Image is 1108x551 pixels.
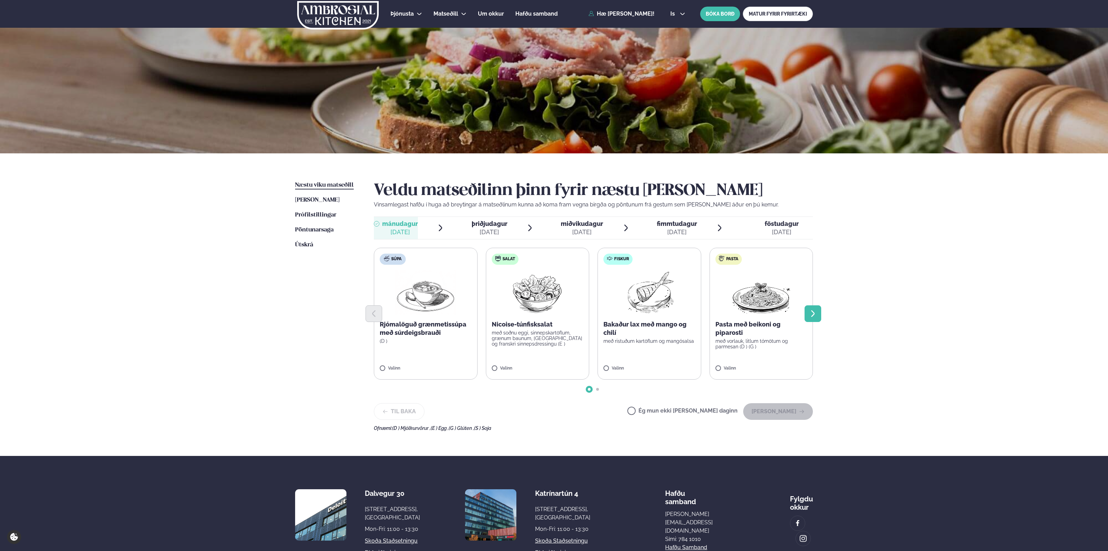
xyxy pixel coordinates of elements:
[295,196,340,204] a: [PERSON_NAME]
[790,489,813,511] div: Fylgdu okkur
[503,256,515,262] span: Salat
[603,338,695,344] p: með ristuðum kartöflum og mangósalsa
[535,505,590,522] div: [STREET_ADDRESS], [GEOGRAPHIC_DATA]
[382,228,418,236] div: [DATE]
[603,320,695,337] p: Bakaður lax með mango og chilí
[433,10,458,18] a: Matseðill
[295,489,346,541] img: image alt
[561,228,603,236] div: [DATE]
[535,489,590,498] div: Katrínartún 4
[295,226,334,234] a: Pöntunarsaga
[474,425,491,431] span: (S ) Soja
[374,201,813,209] p: Vinsamlegast hafðu í huga að breytingar á matseðlinum kunna að koma fram vegna birgða og pöntunum...
[472,220,507,227] span: þriðjudagur
[297,1,379,29] img: logo
[805,305,821,322] button: Next slide
[790,516,805,531] a: image alt
[700,7,740,21] button: BÓKA BORÐ
[478,10,504,17] span: Um okkur
[382,220,418,227] span: mánudagur
[390,10,414,18] a: Þjónusta
[431,425,449,431] span: (E ) Egg ,
[495,256,501,261] img: salad.svg
[726,256,738,262] span: Pasta
[507,270,568,315] img: Salad.png
[365,489,420,498] div: Dalvegur 30
[295,227,334,233] span: Pöntunarsaga
[665,484,696,506] span: Hafðu samband
[395,270,456,315] img: Soup.png
[719,256,724,261] img: pasta.svg
[295,211,336,219] a: Prófílstillingar
[607,256,612,261] img: fish.svg
[589,11,654,17] a: Hæ [PERSON_NAME]!
[295,242,313,248] span: Útskrá
[7,530,21,544] a: Cookie settings
[561,220,603,227] span: miðvikudagur
[472,228,507,236] div: [DATE]
[295,181,354,189] a: Næstu viku matseðill
[392,425,431,431] span: (D ) Mjólkurvörur ,
[390,10,414,17] span: Þjónusta
[765,228,799,236] div: [DATE]
[365,505,420,522] div: [STREET_ADDRESS], [GEOGRAPHIC_DATA]
[515,10,558,17] span: Hafðu samband
[295,212,336,218] span: Prófílstillingar
[794,519,801,527] img: image alt
[365,537,418,545] a: Skoða staðsetningu
[295,241,313,249] a: Útskrá
[515,10,558,18] a: Hafðu samband
[433,10,458,17] span: Matseðill
[465,489,516,541] img: image alt
[743,403,813,420] button: [PERSON_NAME]
[665,535,715,543] p: Sími: 784 1010
[596,388,599,391] span: Go to slide 2
[657,228,697,236] div: [DATE]
[366,305,382,322] button: Previous slide
[391,256,402,262] span: Súpa
[374,181,813,201] h2: Veldu matseðilinn þinn fyrir næstu [PERSON_NAME]
[492,330,584,347] p: með soðnu eggi, sinnepskartöflum, grænum baunum, [GEOGRAPHIC_DATA] og franskri sinnepsdressingu (E )
[535,537,588,545] a: Skoða staðsetningu
[665,11,691,17] button: is
[665,510,715,535] a: [PERSON_NAME][EMAIL_ADDRESS][DOMAIN_NAME]
[384,256,389,261] img: soup.svg
[799,535,807,543] img: image alt
[614,256,629,262] span: Fiskur
[449,425,474,431] span: (G ) Glúten ,
[380,320,472,337] p: Rjómalöguð grænmetissúpa með súrdeigsbrauði
[796,531,810,546] a: image alt
[535,525,590,533] div: Mon-Fri: 11:00 - 13:30
[374,425,813,431] div: Ofnæmi:
[588,388,591,391] span: Go to slide 1
[619,270,680,315] img: Fish.png
[295,197,340,203] span: [PERSON_NAME]
[743,7,813,21] a: MATUR FYRIR FYRIRTÆKI
[715,320,807,337] p: Pasta með beikoni og piparosti
[365,525,420,533] div: Mon-Fri: 11:00 - 13:30
[478,10,504,18] a: Um okkur
[715,338,807,349] p: með vorlauk, litlum tómötum og parmesan (D ) (G )
[731,270,792,315] img: Spagetti.png
[380,338,472,344] p: (D )
[374,403,424,420] button: Til baka
[765,220,799,227] span: föstudagur
[670,11,677,17] span: is
[657,220,697,227] span: fimmtudagur
[492,320,584,329] p: Nicoise-túnfisksalat
[295,182,354,188] span: Næstu viku matseðill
